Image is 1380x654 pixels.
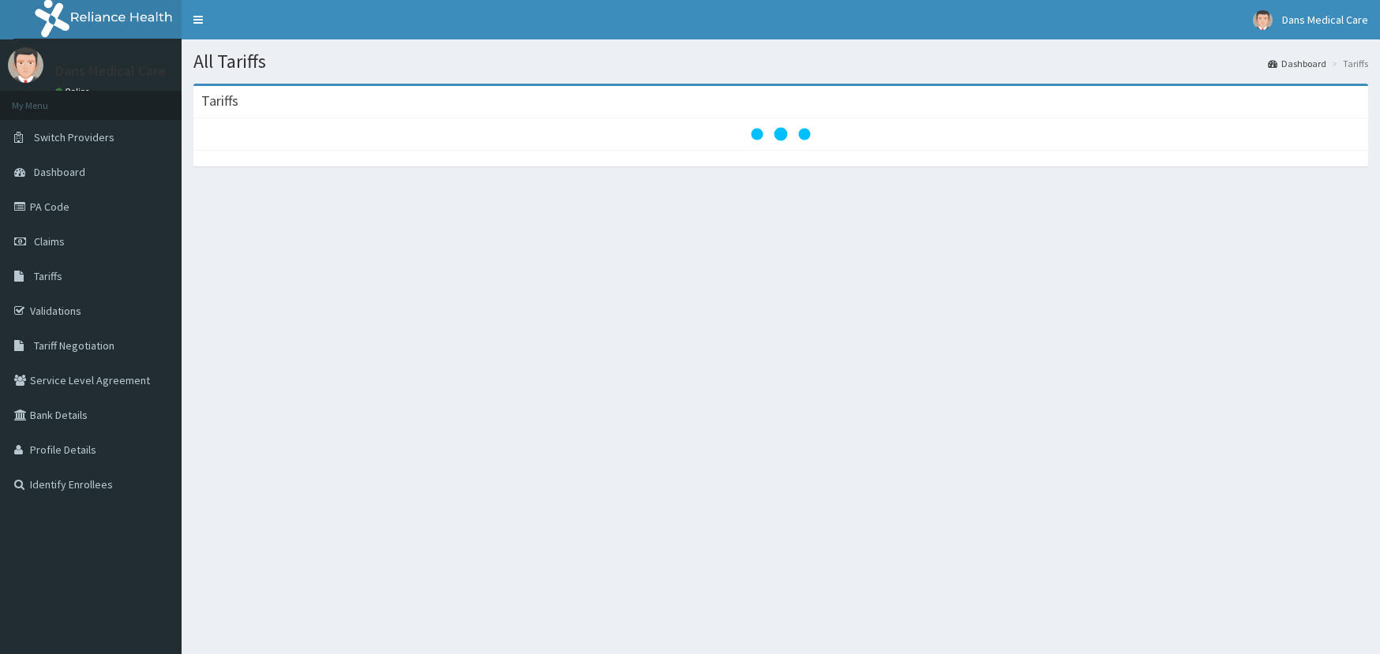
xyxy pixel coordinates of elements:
svg: audio-loading [749,103,812,166]
img: User Image [8,47,43,83]
a: Dashboard [1268,57,1326,70]
span: Tariffs [34,269,62,283]
h1: All Tariffs [193,51,1368,72]
span: Dashboard [34,165,85,179]
a: Online [55,86,93,97]
img: User Image [1253,10,1273,30]
h3: Tariffs [201,94,238,108]
li: Tariffs [1328,57,1368,70]
span: Switch Providers [34,130,114,144]
span: Dans Medical Care [1282,13,1368,27]
p: Dans Medical Care [55,64,166,78]
span: Claims [34,234,65,249]
span: Tariff Negotiation [34,338,114,353]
